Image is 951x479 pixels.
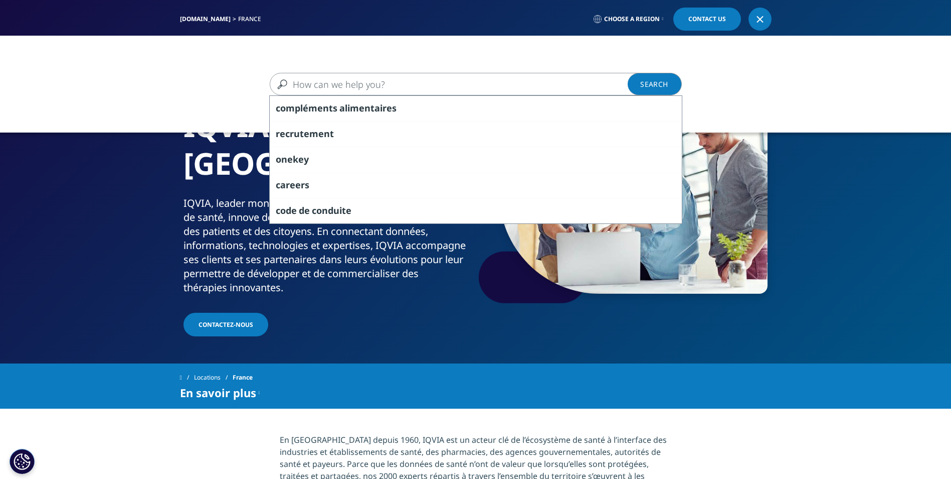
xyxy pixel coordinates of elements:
span: compléments [276,102,337,114]
span: code [276,204,297,216]
span: onekey [276,153,309,165]
span: Choose a Region [604,15,660,23]
div: recrutement [270,121,682,147]
span: de [299,204,310,216]
span: alimentaires [339,102,397,114]
div: France [238,15,265,23]
a: Contact Us [673,8,741,31]
a: Recherche [628,73,682,95]
span: conduite [312,204,351,216]
a: [DOMAIN_NAME] [180,15,231,23]
div: compléments alimentaires [270,96,682,121]
input: Recherche [270,73,653,95]
div: Search Suggestions [269,95,682,224]
button: Paramètres des cookies [10,449,35,474]
span: careers [276,179,309,191]
div: careers [270,172,682,198]
nav: Primary [264,35,772,82]
span: recrutement [276,128,334,140]
span: Contact Us [688,16,726,22]
div: onekey [270,147,682,172]
div: code de conduite [270,198,682,223]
